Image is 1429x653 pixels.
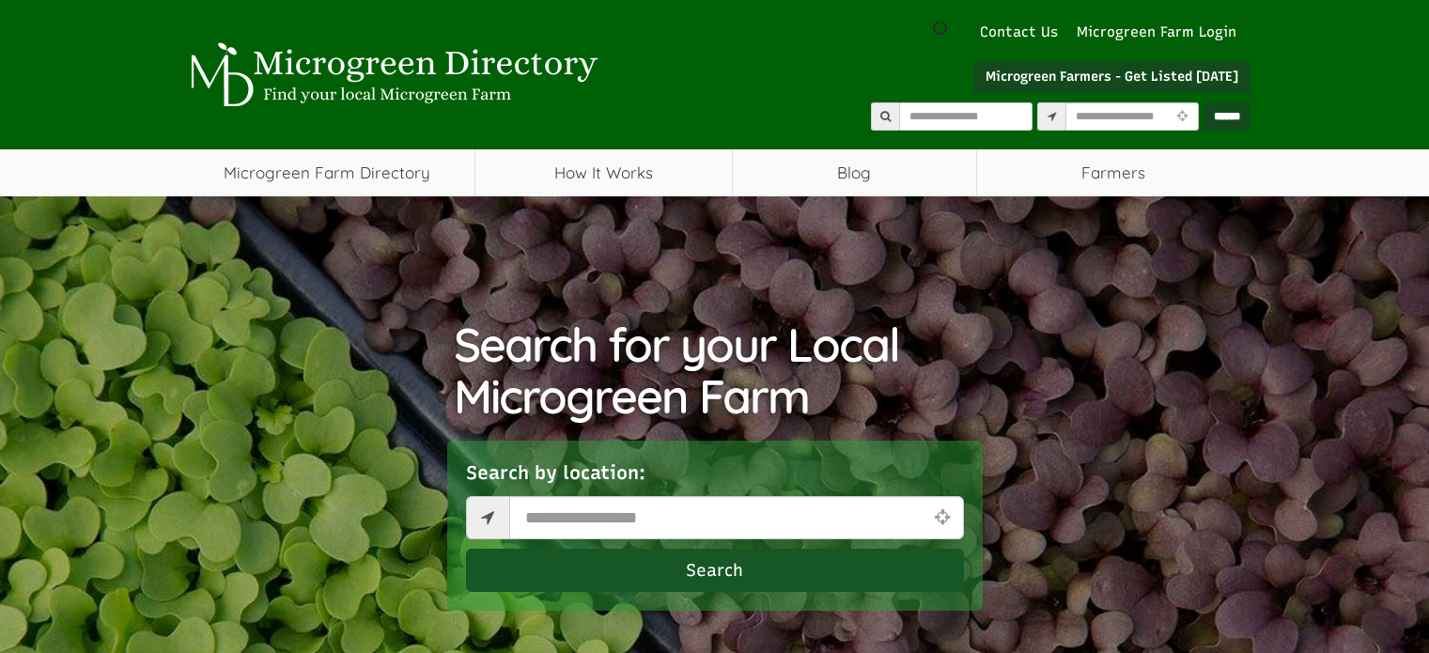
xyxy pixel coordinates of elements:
[179,42,602,108] img: Microgreen Directory
[971,23,1067,42] a: Contact Us
[733,149,976,196] a: Blog
[1077,23,1246,42] a: Microgreen Farm Login
[475,149,732,196] a: How It Works
[973,61,1250,93] a: Microgreen Farmers - Get Listed [DATE]
[454,319,975,422] h1: Search for your Local Microgreen Farm
[977,149,1250,196] span: Farmers
[466,549,964,592] button: Search
[466,459,645,487] label: Search by location:
[929,508,954,526] i: Use Current Location
[1173,111,1192,123] i: Use Current Location
[179,149,475,196] a: Microgreen Farm Directory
